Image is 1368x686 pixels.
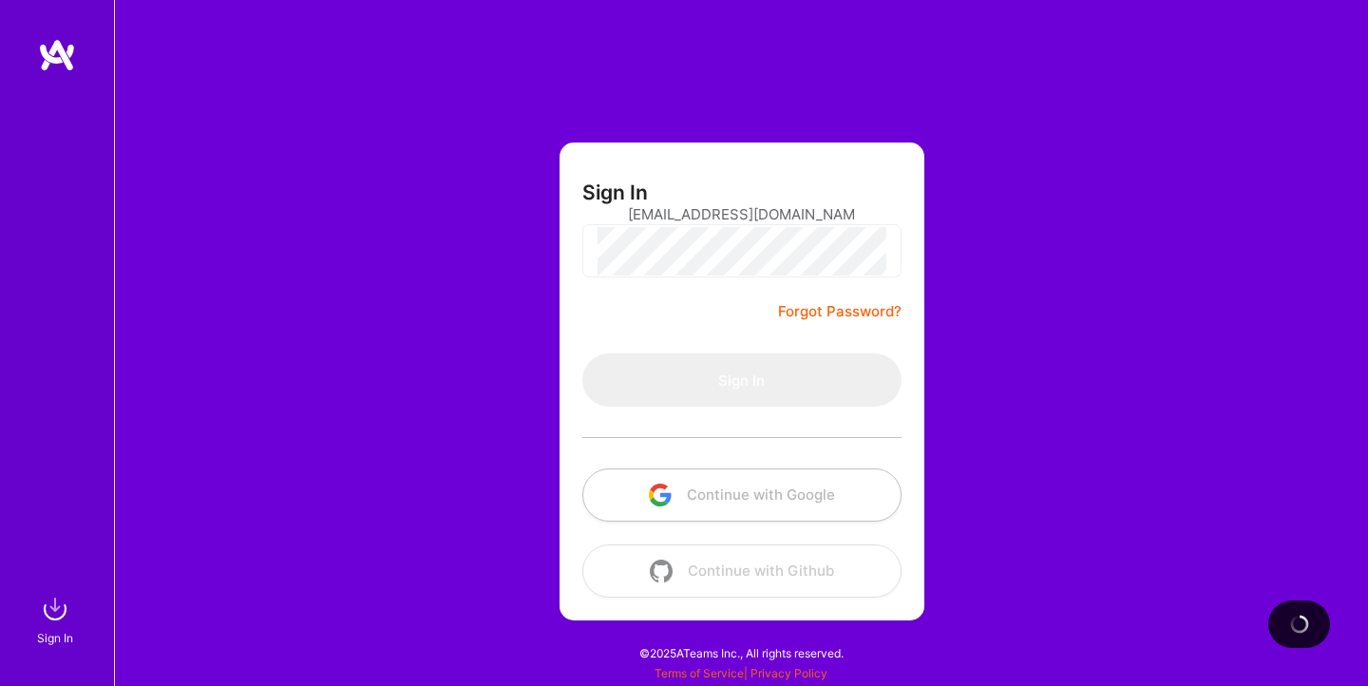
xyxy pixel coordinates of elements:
[582,468,902,522] button: Continue with Google
[778,300,902,323] a: Forgot Password?
[655,666,827,680] span: |
[655,666,744,680] a: Terms of Service
[36,590,74,628] img: sign in
[582,353,902,407] button: Sign In
[114,629,1368,676] div: © 2025 ATeams Inc., All rights reserved.
[750,666,827,680] a: Privacy Policy
[1290,615,1309,634] img: loading
[650,560,673,582] img: icon
[582,181,648,204] h3: Sign In
[628,190,856,238] input: Email...
[649,484,672,506] img: icon
[582,544,902,598] button: Continue with Github
[38,38,76,72] img: logo
[40,590,74,648] a: sign inSign In
[37,628,73,648] div: Sign In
